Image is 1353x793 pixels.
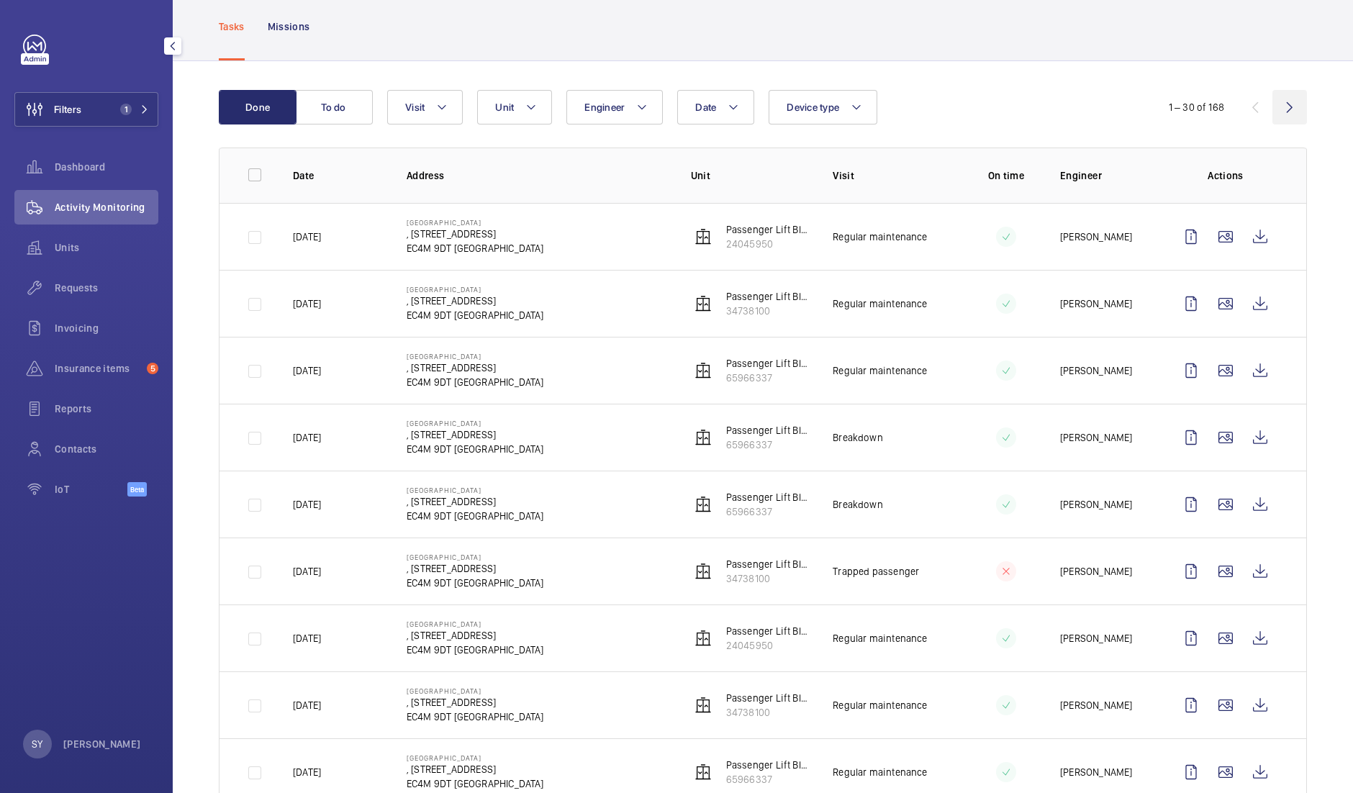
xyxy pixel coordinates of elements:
p: 34738100 [726,705,810,720]
p: [GEOGRAPHIC_DATA] [407,352,544,361]
img: elevator.svg [694,362,712,379]
img: elevator.svg [694,496,712,513]
span: Beta [127,482,147,497]
p: 65966337 [726,772,810,787]
span: Unit [495,101,514,113]
p: [PERSON_NAME] [1060,564,1132,579]
p: Missions [268,19,310,34]
img: elevator.svg [694,295,712,312]
span: Filters [54,102,81,117]
button: Device type [769,90,877,124]
p: , [STREET_ADDRESS] [407,294,544,308]
p: , [STREET_ADDRESS] [407,628,544,643]
p: Passenger Lift Block A [726,624,810,638]
p: , [STREET_ADDRESS] [407,762,544,776]
p: 65966337 [726,371,810,385]
button: Date [677,90,754,124]
p: On time [975,168,1037,183]
p: [PERSON_NAME] [1060,296,1132,311]
p: [DATE] [293,564,321,579]
p: 34738100 [726,571,810,586]
p: [GEOGRAPHIC_DATA] [407,486,544,494]
p: EC4M 9DT [GEOGRAPHIC_DATA] [407,576,544,590]
p: EC4M 9DT [GEOGRAPHIC_DATA] [407,710,544,724]
p: EC4M 9DT [GEOGRAPHIC_DATA] [407,509,544,523]
p: [PERSON_NAME] [63,737,141,751]
span: Requests [55,281,158,295]
p: Passenger Lift Block A [726,222,810,237]
p: [DATE] [293,230,321,244]
p: [DATE] [293,698,321,712]
p: [DATE] [293,296,321,311]
p: Breakdown [833,497,883,512]
p: Tasks [219,19,245,34]
p: [PERSON_NAME] [1060,631,1132,645]
button: To do [295,90,373,124]
img: elevator.svg [694,228,712,245]
span: IoT [55,482,127,497]
p: Regular maintenance [833,363,927,378]
p: Passenger Lift Block B [726,289,810,304]
p: EC4M 9DT [GEOGRAPHIC_DATA] [407,442,544,456]
p: [GEOGRAPHIC_DATA] [407,285,544,294]
p: Regular maintenance [833,230,927,244]
p: SY [32,737,42,751]
p: , [STREET_ADDRESS] [407,561,544,576]
p: Address [407,168,668,183]
p: EC4M 9DT [GEOGRAPHIC_DATA] [407,308,544,322]
p: [PERSON_NAME] [1060,230,1132,244]
p: [GEOGRAPHIC_DATA] [407,753,544,762]
span: 1 [120,104,132,115]
p: Visit [833,168,951,183]
p: Date [293,168,384,183]
p: Passenger Lift Block C [726,356,810,371]
p: Passenger Lift Block C [726,490,810,504]
p: EC4M 9DT [GEOGRAPHIC_DATA] [407,375,544,389]
p: [DATE] [293,765,321,779]
button: Done [219,90,297,124]
span: Date [695,101,716,113]
p: [GEOGRAPHIC_DATA] [407,218,544,227]
p: [DATE] [293,430,321,445]
button: Visit [387,90,463,124]
p: [PERSON_NAME] [1060,497,1132,512]
img: elevator.svg [694,630,712,647]
p: Regular maintenance [833,631,927,645]
p: Trapped passenger [833,564,919,579]
p: EC4M 9DT [GEOGRAPHIC_DATA] [407,643,544,657]
span: Dashboard [55,160,158,174]
p: 65966337 [726,504,810,519]
p: [DATE] [293,497,321,512]
img: elevator.svg [694,429,712,446]
p: 65966337 [726,438,810,452]
p: , [STREET_ADDRESS] [407,494,544,509]
div: 1 – 30 of 168 [1169,100,1224,114]
p: [GEOGRAPHIC_DATA] [407,620,544,628]
p: Unit [691,168,810,183]
p: EC4M 9DT [GEOGRAPHIC_DATA] [407,241,544,255]
img: elevator.svg [694,563,712,580]
p: [DATE] [293,631,321,645]
p: [PERSON_NAME] [1060,363,1132,378]
span: Engineer [584,101,625,113]
img: elevator.svg [694,697,712,714]
span: Contacts [55,442,158,456]
p: Passenger Lift Block B [726,691,810,705]
p: , [STREET_ADDRESS] [407,695,544,710]
span: Activity Monitoring [55,200,158,214]
span: Device type [787,101,839,113]
p: Regular maintenance [833,765,927,779]
p: Engineer [1060,168,1151,183]
p: [GEOGRAPHIC_DATA] [407,419,544,427]
span: Insurance items [55,361,141,376]
p: Passenger Lift Block C [726,423,810,438]
p: EC4M 9DT [GEOGRAPHIC_DATA] [407,776,544,791]
p: [PERSON_NAME] [1060,430,1132,445]
span: 5 [147,363,158,374]
button: Unit [477,90,552,124]
p: [DATE] [293,363,321,378]
p: 24045950 [726,237,810,251]
p: [GEOGRAPHIC_DATA] [407,686,544,695]
p: [GEOGRAPHIC_DATA] [407,553,544,561]
span: Invoicing [55,321,158,335]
